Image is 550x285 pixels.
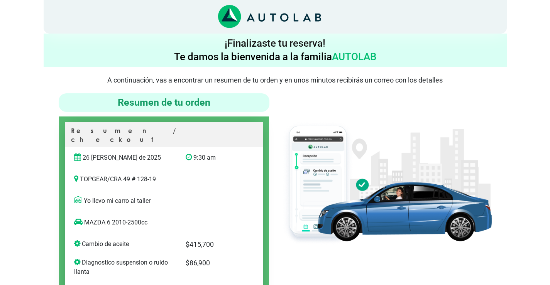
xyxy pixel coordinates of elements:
p: Cambio de aceite [74,239,174,249]
p: 9:30 am [186,153,238,162]
p: TOPGEAR / CRA 49 # 128-19 [74,175,254,184]
h4: Resumen de tu orden [62,96,266,109]
p: $ 415,700 [186,239,238,250]
p: $ 86,900 [186,258,238,268]
p: A continuación, vas a encontrar un resumen de tu orden y en unos minutos recibirás un correo con ... [44,76,507,84]
p: MAZDA 6 2010-2500cc [74,218,238,227]
p: Diagnostico suspension o ruido llanta [74,258,174,277]
h4: ¡Finalizaste tu reserva! Te damos la bienvenida a la familia [47,37,504,64]
span: AUTOLAB [332,51,376,62]
a: Link al sitio de autolab [218,13,321,20]
p: Yo llevo mi carro al taller [74,196,254,206]
p: Resumen / checkout [71,126,257,147]
p: 26 [PERSON_NAME] de 2025 [74,153,174,162]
